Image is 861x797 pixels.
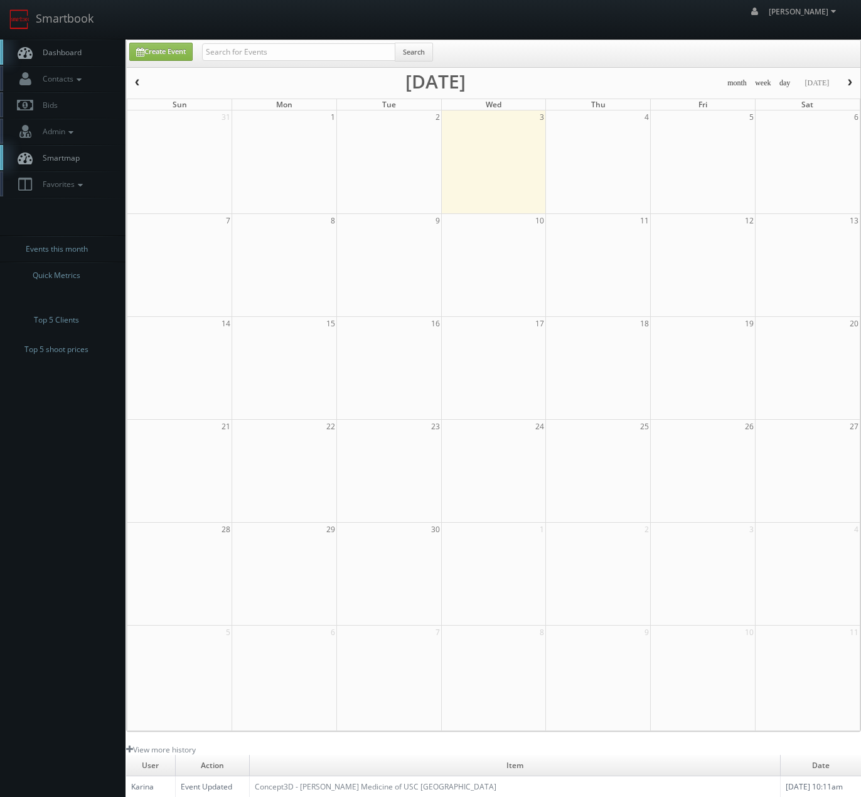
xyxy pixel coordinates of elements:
[643,110,650,124] span: 4
[220,317,232,330] span: 14
[395,43,433,62] button: Search
[775,75,795,91] button: day
[325,317,336,330] span: 15
[34,314,79,326] span: Top 5 Clients
[9,9,29,29] img: smartbook-logo.png
[434,626,441,639] span: 7
[434,110,441,124] span: 2
[538,523,545,536] span: 1
[325,523,336,536] span: 29
[430,420,441,433] span: 23
[534,214,545,227] span: 10
[202,43,395,61] input: Search for Events
[430,523,441,536] span: 30
[848,420,860,433] span: 27
[534,317,545,330] span: 17
[36,126,77,137] span: Admin
[748,523,755,536] span: 3
[220,523,232,536] span: 28
[276,99,292,110] span: Mon
[430,317,441,330] span: 16
[250,755,781,776] td: Item
[639,214,650,227] span: 11
[24,343,88,356] span: Top 5 shoot prices
[329,110,336,124] span: 1
[853,523,860,536] span: 4
[175,755,249,776] td: Action
[744,626,755,639] span: 10
[225,214,232,227] span: 7
[36,73,85,84] span: Contacts
[126,744,196,755] a: View more history
[325,420,336,433] span: 22
[36,179,86,190] span: Favorites
[405,75,466,88] h2: [DATE]
[769,6,840,17] span: [PERSON_NAME]
[255,781,496,792] a: Concept3D - [PERSON_NAME] Medicine of USC [GEOGRAPHIC_DATA]
[744,420,755,433] span: 26
[853,110,860,124] span: 6
[801,99,813,110] span: Sat
[26,243,88,255] span: Events this month
[534,420,545,433] span: 24
[33,269,80,282] span: Quick Metrics
[434,214,441,227] span: 9
[538,110,545,124] span: 3
[36,47,82,58] span: Dashboard
[639,420,650,433] span: 25
[538,626,545,639] span: 8
[225,626,232,639] span: 5
[639,317,650,330] span: 18
[591,99,606,110] span: Thu
[173,99,187,110] span: Sun
[129,43,193,61] a: Create Event
[220,420,232,433] span: 21
[329,626,336,639] span: 6
[382,99,396,110] span: Tue
[751,75,776,91] button: week
[643,626,650,639] span: 9
[744,317,755,330] span: 19
[486,99,501,110] span: Wed
[220,110,232,124] span: 31
[800,75,833,91] button: [DATE]
[126,755,175,776] td: User
[848,214,860,227] span: 13
[698,99,707,110] span: Fri
[36,152,80,163] span: Smartmap
[848,317,860,330] span: 20
[848,626,860,639] span: 11
[36,100,58,110] span: Bids
[643,523,650,536] span: 2
[723,75,751,91] button: month
[744,214,755,227] span: 12
[329,214,336,227] span: 8
[780,755,861,776] td: Date
[748,110,755,124] span: 5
